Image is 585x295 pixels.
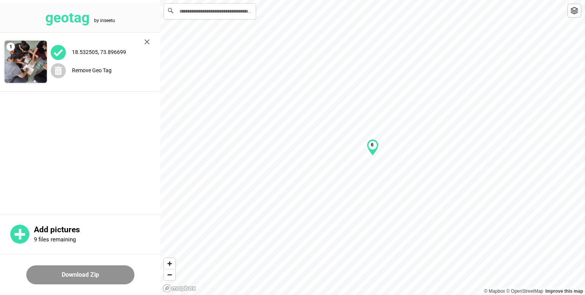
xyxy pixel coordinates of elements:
label: 18.532505, 73.896699 [72,49,126,55]
a: Mapbox [484,289,505,294]
a: Map feedback [545,289,583,294]
div: Map marker [367,139,379,156]
button: Zoom out [164,269,175,280]
label: Remove Geo Tag [72,67,112,73]
b: 6 [371,142,374,147]
button: Download Zip [26,265,134,284]
img: toggleLayer [571,7,578,14]
img: 2Q== [5,41,47,83]
p: 9 files remaining [34,236,76,243]
span: Zoom out [164,270,175,280]
a: Mapbox logo [163,284,196,293]
a: OpenStreetMap [506,289,543,294]
span: 1 [6,43,15,51]
img: uploadImagesAlt [51,45,66,60]
input: Search [164,4,256,19]
p: Add pictures [34,225,160,235]
tspan: by inseetu [94,18,115,23]
img: cross [144,39,150,44]
button: Zoom in [164,258,175,269]
tspan: geotag [45,10,90,26]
